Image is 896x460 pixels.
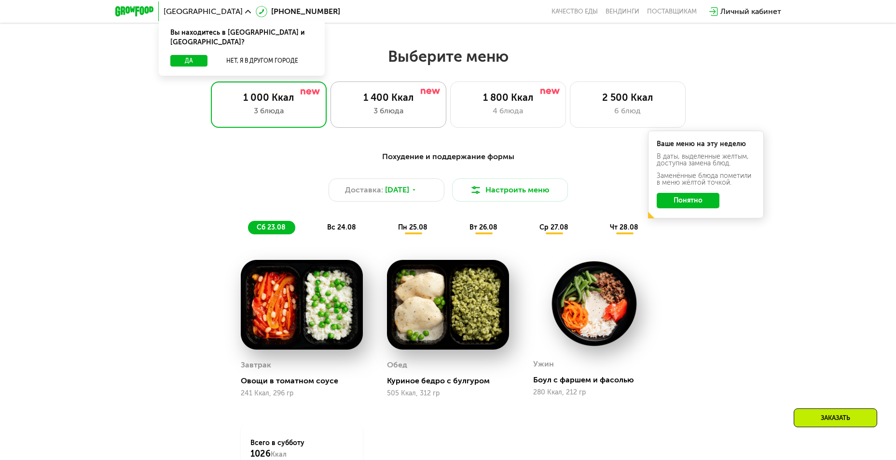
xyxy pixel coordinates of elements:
div: Овощи в томатном соусе [241,376,371,386]
span: сб 23.08 [257,223,286,231]
div: 1 000 Ккал [221,92,317,103]
button: Да [170,55,207,67]
button: Нет, я в другом городе [211,55,313,67]
span: чт 28.08 [610,223,638,231]
button: Настроить меню [452,178,568,202]
div: Заказать [794,408,877,427]
div: Завтрак [241,358,271,372]
span: ср 27.08 [539,223,568,231]
div: Заменённые блюда пометили в меню жёлтой точкой. [657,173,755,186]
div: поставщикам [647,8,697,15]
div: 280 Ккал, 212 гр [533,389,655,396]
div: Ваше меню на эту неделю [657,141,755,148]
div: 3 блюда [221,105,317,117]
div: 4 блюда [460,105,556,117]
div: 6 блюд [580,105,675,117]
div: Личный кабинет [720,6,781,17]
div: 2 500 Ккал [580,92,675,103]
span: 1026 [250,448,271,459]
div: Куриное бедро с булгуром [387,376,517,386]
span: пн 25.08 [398,223,427,231]
a: [PHONE_NUMBER] [256,6,340,17]
div: Похудение и поддержание формы [163,151,734,163]
a: Качество еды [551,8,598,15]
div: Ужин [533,357,554,371]
h2: Выберите меню [31,47,865,66]
div: 1 400 Ккал [341,92,436,103]
button: Понятно [657,193,719,208]
span: [DATE] [385,184,409,196]
div: Обед [387,358,407,372]
span: [GEOGRAPHIC_DATA] [164,8,243,15]
span: вс 24.08 [327,223,356,231]
div: 1 800 Ккал [460,92,556,103]
span: Ккал [271,450,287,459]
div: В даты, выделенные желтым, доступна замена блюд. [657,153,755,167]
div: Боул с фаршем и фасолью [533,375,663,385]
div: Всего в субботу [250,438,353,460]
div: 241 Ккал, 296 гр [241,390,363,397]
span: Доставка: [345,184,383,196]
span: вт 26.08 [469,223,497,231]
a: Вендинги [606,8,639,15]
div: 3 блюда [341,105,436,117]
div: 505 Ккал, 312 гр [387,390,509,397]
div: Вы находитесь в [GEOGRAPHIC_DATA] и [GEOGRAPHIC_DATA]? [159,20,325,55]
